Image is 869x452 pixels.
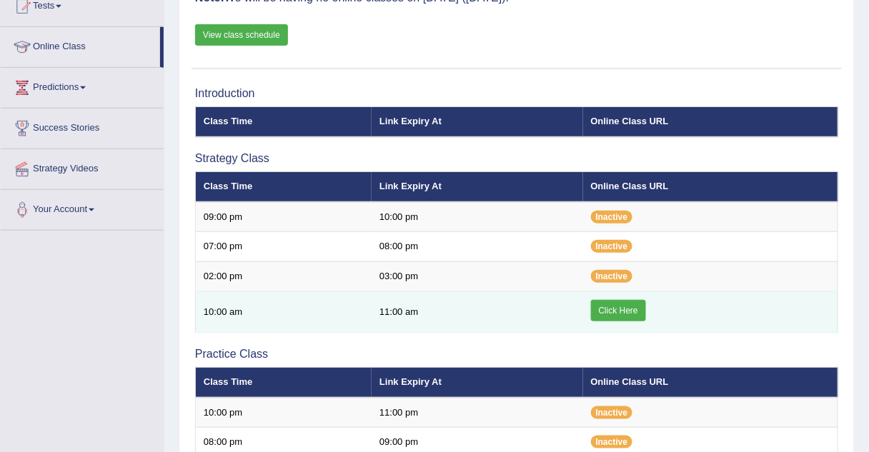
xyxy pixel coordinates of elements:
td: 11:00 am [372,291,582,333]
th: Link Expiry At [372,107,582,137]
th: Online Class URL [583,368,838,398]
td: 08:00 pm [372,232,582,262]
a: View class schedule [195,24,288,46]
th: Link Expiry At [372,172,582,202]
span: Inactive [591,436,633,448]
td: 11:00 pm [372,398,582,428]
a: Success Stories [1,109,164,144]
td: 10:00 pm [372,202,582,232]
span: Inactive [591,406,633,419]
th: Online Class URL [583,172,838,202]
a: Online Class [1,27,160,63]
h3: Strategy Class [195,152,838,165]
td: 02:00 pm [196,261,372,291]
span: Inactive [591,270,633,283]
td: 03:00 pm [372,261,582,291]
th: Class Time [196,107,372,137]
th: Class Time [196,172,372,202]
td: 10:00 pm [196,398,372,428]
th: Online Class URL [583,107,838,137]
span: Inactive [591,240,633,253]
a: Predictions [1,68,164,104]
a: Strategy Videos [1,149,164,185]
h3: Introduction [195,87,838,100]
span: Inactive [591,211,633,224]
a: Your Account [1,190,164,226]
th: Class Time [196,368,372,398]
th: Link Expiry At [372,368,582,398]
h3: Practice Class [195,348,838,361]
td: 10:00 am [196,291,372,333]
td: 07:00 pm [196,232,372,262]
a: Click Here [591,300,646,321]
td: 09:00 pm [196,202,372,232]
